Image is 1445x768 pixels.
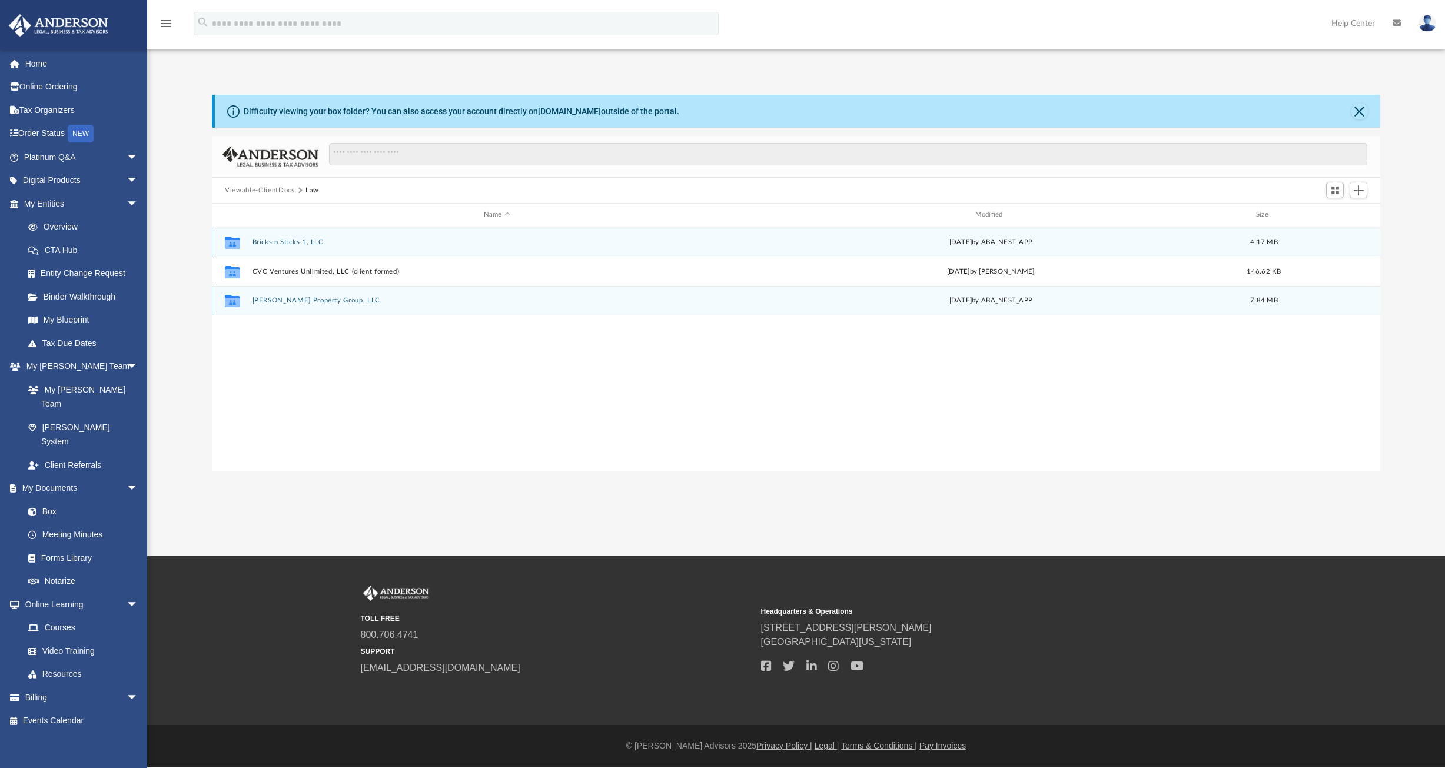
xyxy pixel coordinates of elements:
input: Search files and folders [329,143,1367,165]
a: Pay Invoices [919,741,966,750]
a: My Blueprint [16,308,150,332]
div: [DATE] by ABA_NEST_APP [746,295,1235,306]
small: TOLL FREE [361,613,753,624]
a: Platinum Q&Aarrow_drop_down [8,145,156,169]
a: Events Calendar [8,709,156,733]
div: NEW [68,125,94,142]
a: Home [8,52,156,75]
span: arrow_drop_down [127,145,150,169]
div: Modified [746,210,1235,220]
button: Switch to Grid View [1326,182,1344,198]
a: 800.706.4741 [361,630,418,640]
span: arrow_drop_down [127,192,150,216]
a: [EMAIL_ADDRESS][DOMAIN_NAME] [361,663,520,673]
a: Tax Due Dates [16,331,156,355]
a: [GEOGRAPHIC_DATA][US_STATE] [761,637,912,647]
a: menu [159,22,173,31]
button: [PERSON_NAME] Property Group, LLC [253,297,742,304]
a: My Documentsarrow_drop_down [8,477,150,500]
a: [DOMAIN_NAME] [538,107,601,116]
span: arrow_drop_down [127,169,150,193]
a: Digital Productsarrow_drop_down [8,169,156,192]
a: [STREET_ADDRESS][PERSON_NAME] [761,623,932,633]
a: Forms Library [16,546,144,570]
span: 4.17 MB [1250,238,1278,245]
a: Notarize [16,570,150,593]
a: Terms & Conditions | [841,741,917,750]
a: My [PERSON_NAME] Team [16,378,144,415]
button: Viewable-ClientDocs [225,185,294,196]
div: Difficulty viewing your box folder? You can also access your account directly on outside of the p... [244,105,679,118]
a: Entity Change Request [16,262,156,285]
span: arrow_drop_down [127,355,150,379]
button: CVC Ventures Unlimited, LLC (client formed) [253,268,742,275]
a: My [PERSON_NAME] Teamarrow_drop_down [8,355,150,378]
small: SUPPORT [361,646,753,657]
a: Courses [16,616,150,640]
a: Binder Walkthrough [16,285,156,308]
a: CTA Hub [16,238,156,262]
a: Box [16,500,144,523]
button: Add [1350,182,1367,198]
img: User Pic [1419,15,1436,32]
button: Law [305,185,319,196]
i: menu [159,16,173,31]
button: Close [1351,103,1368,119]
span: arrow_drop_down [127,593,150,617]
a: Meeting Minutes [16,523,150,547]
a: Online Learningarrow_drop_down [8,593,150,616]
a: Overview [16,215,156,239]
small: Headquarters & Operations [761,606,1153,617]
a: Video Training [16,639,144,663]
a: Order StatusNEW [8,122,156,146]
div: [DATE] by ABA_NEST_APP [746,237,1235,247]
img: Anderson Advisors Platinum Portal [5,14,112,37]
div: grid [212,227,1380,471]
span: arrow_drop_down [127,686,150,710]
img: Anderson Advisors Platinum Portal [361,586,431,601]
span: 7.84 MB [1250,297,1278,304]
div: id [217,210,247,220]
div: [DATE] by [PERSON_NAME] [746,266,1235,277]
span: 146.62 KB [1247,268,1281,274]
a: [PERSON_NAME] System [16,415,150,453]
div: © [PERSON_NAME] Advisors 2025 [147,740,1445,752]
a: Online Ordering [8,75,156,99]
div: id [1293,210,1376,220]
a: Legal | [815,741,839,750]
a: My Entitiesarrow_drop_down [8,192,156,215]
a: Billingarrow_drop_down [8,686,156,709]
div: Size [1241,210,1288,220]
a: Resources [16,663,150,686]
a: Client Referrals [16,453,150,477]
button: Bricks n Sticks 1, LLC [253,238,742,246]
a: Tax Organizers [8,98,156,122]
a: Privacy Policy | [756,741,812,750]
span: arrow_drop_down [127,477,150,501]
div: Name [252,210,741,220]
i: search [197,16,210,29]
